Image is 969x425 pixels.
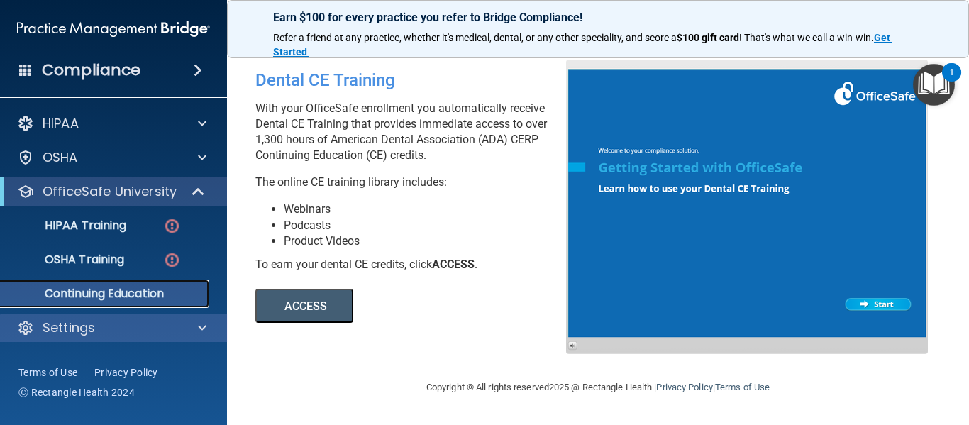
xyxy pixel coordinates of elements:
[273,11,923,24] p: Earn $100 for every practice you refer to Bridge Compliance!
[17,149,206,166] a: OSHA
[17,115,206,132] a: HIPAA
[94,365,158,380] a: Privacy Policy
[17,319,206,336] a: Settings
[9,253,124,267] p: OSHA Training
[163,217,181,235] img: danger-circle.6113f641.png
[949,72,954,91] div: 1
[255,302,643,312] a: ACCESS
[18,385,135,399] span: Ⓒ Rectangle Health 2024
[255,289,353,323] button: ACCESS
[17,15,210,43] img: PMB logo
[43,319,95,336] p: Settings
[913,64,955,106] button: Open Resource Center, 1 new notification
[255,175,577,190] p: The online CE training library includes:
[43,183,177,200] p: OfficeSafe University
[284,218,577,233] li: Podcasts
[255,101,577,163] p: With your OfficeSafe enrollment you automatically receive Dental CE Training that provides immedi...
[656,382,712,392] a: Privacy Policy
[284,202,577,217] li: Webinars
[339,365,857,410] div: Copyright © All rights reserved 2025 @ Rectangle Health | |
[715,382,770,392] a: Terms of Use
[9,219,126,233] p: HIPAA Training
[273,32,892,57] a: Get Started
[43,115,79,132] p: HIPAA
[677,32,739,43] strong: $100 gift card
[432,258,475,271] b: ACCESS
[9,287,203,301] p: Continuing Education
[17,183,206,200] a: OfficeSafe University
[255,60,577,101] div: Dental CE Training
[739,32,874,43] span: ! That's what we call a win-win.
[255,257,577,272] div: To earn your dental CE credits, click .
[284,233,577,249] li: Product Videos
[42,60,140,80] h4: Compliance
[163,251,181,269] img: danger-circle.6113f641.png
[18,365,77,380] a: Terms of Use
[43,149,78,166] p: OSHA
[273,32,677,43] span: Refer a friend at any practice, whether it's medical, dental, or any other speciality, and score a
